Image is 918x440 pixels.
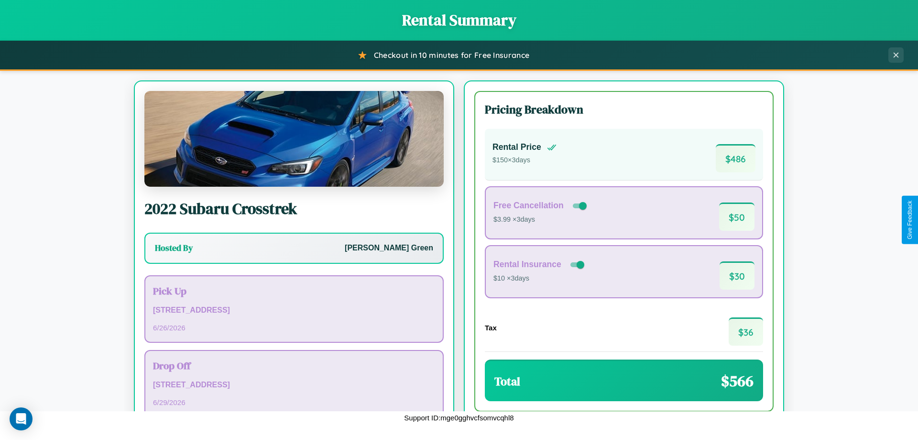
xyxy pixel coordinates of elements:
[716,144,755,172] span: $ 486
[144,198,444,219] h2: 2022 Subaru Crosstrek
[493,259,561,270] h4: Rental Insurance
[153,378,435,392] p: [STREET_ADDRESS]
[721,371,754,392] span: $ 566
[153,304,435,317] p: [STREET_ADDRESS]
[493,272,586,285] p: $10 × 3 days
[729,317,763,346] span: $ 36
[153,284,435,298] h3: Pick Up
[492,154,557,167] p: $ 150 × 3 days
[492,142,541,152] h4: Rental Price
[10,407,33,430] div: Open Intercom Messenger
[485,324,497,332] h4: Tax
[493,214,589,226] p: $3.99 × 3 days
[144,91,444,187] img: Subaru Crosstrek
[907,201,913,239] div: Give Feedback
[494,373,520,389] h3: Total
[485,102,763,117] h3: Pricing Breakdown
[720,261,754,290] span: $ 30
[153,321,435,334] p: 6 / 26 / 2026
[10,10,908,31] h1: Rental Summary
[155,242,193,254] h3: Hosted By
[374,50,529,60] span: Checkout in 10 minutes for Free Insurance
[493,201,564,211] h4: Free Cancellation
[345,241,433,255] p: [PERSON_NAME] Green
[153,359,435,372] h3: Drop Off
[153,396,435,409] p: 6 / 29 / 2026
[404,411,514,424] p: Support ID: mge0gghvcfsomvcqhl8
[719,203,754,231] span: $ 50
